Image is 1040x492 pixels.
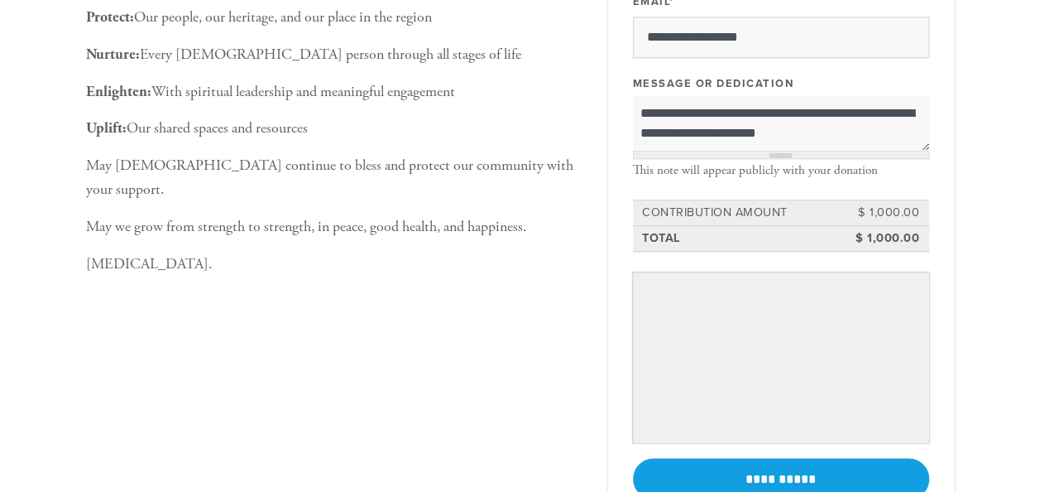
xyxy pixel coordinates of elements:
[636,277,926,440] iframe: Secure payment input frame
[847,227,922,250] td: $ 1,000.00
[633,76,794,91] label: Message or dedication
[86,118,127,137] b: Uplift:
[86,253,582,277] p: [MEDICAL_DATA].
[86,6,582,30] p: Our people, our heritage, and our place in the region
[86,45,140,64] b: Nurture:
[633,163,929,178] div: This note will appear publicly with your donation
[86,117,582,141] p: Our shared spaces and resources
[86,154,582,202] p: May [DEMOGRAPHIC_DATA] continue to bless and protect our community with your support.
[86,43,582,67] p: Every [DEMOGRAPHIC_DATA] person through all stages of life
[86,80,582,104] p: With spiritual leadership and meaningful engagement
[86,7,134,27] b: Protect:
[640,201,847,224] td: Contribution Amount
[86,82,151,101] b: Enlighten:
[640,227,847,250] td: Total
[86,215,582,239] p: May we grow from strength to strength, in peace, good health, and happiness.
[847,201,922,224] td: $ 1,000.00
